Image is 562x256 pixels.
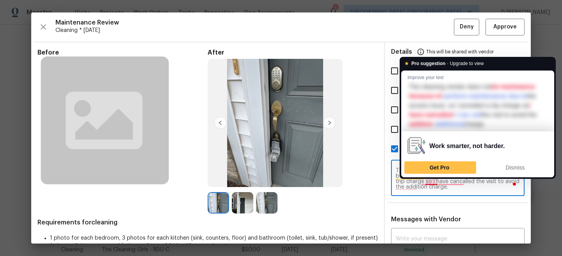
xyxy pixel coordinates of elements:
[55,19,454,26] span: Maintenance Review
[385,100,531,120] div: Incorrect or duplicate photos
[385,61,531,81] div: Missing required photos
[454,19,479,35] button: Deny
[323,117,336,129] img: right-chevron-button-url
[396,168,520,190] textarea: To enrich screen reader interactions, please activate Accessibility in Grammarly extension settings
[50,242,378,250] li: 1 photo of thermostat and 1 photo of top of fridge (if present)
[385,120,531,139] div: Unacceptable quality of work
[55,26,454,34] span: Cleaning * [DATE]
[493,22,517,32] span: Approve
[37,219,378,226] span: Requirements for cleaning
[50,234,378,242] li: 1 photo for each bedroom, 3 photos for each kitchen (sink, counters, floor) and bathroom (toilet,...
[391,216,461,222] span: Messages with Vendor
[460,22,474,32] span: Deny
[37,49,208,56] span: Before
[385,139,531,159] div: Something else
[391,42,412,61] span: Details
[214,117,227,129] img: left-chevron-button-url
[385,81,531,100] div: No time, date and/or address stamps
[208,49,378,56] span: After
[426,42,494,61] span: This will be shared with vendor
[486,19,525,35] button: Approve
